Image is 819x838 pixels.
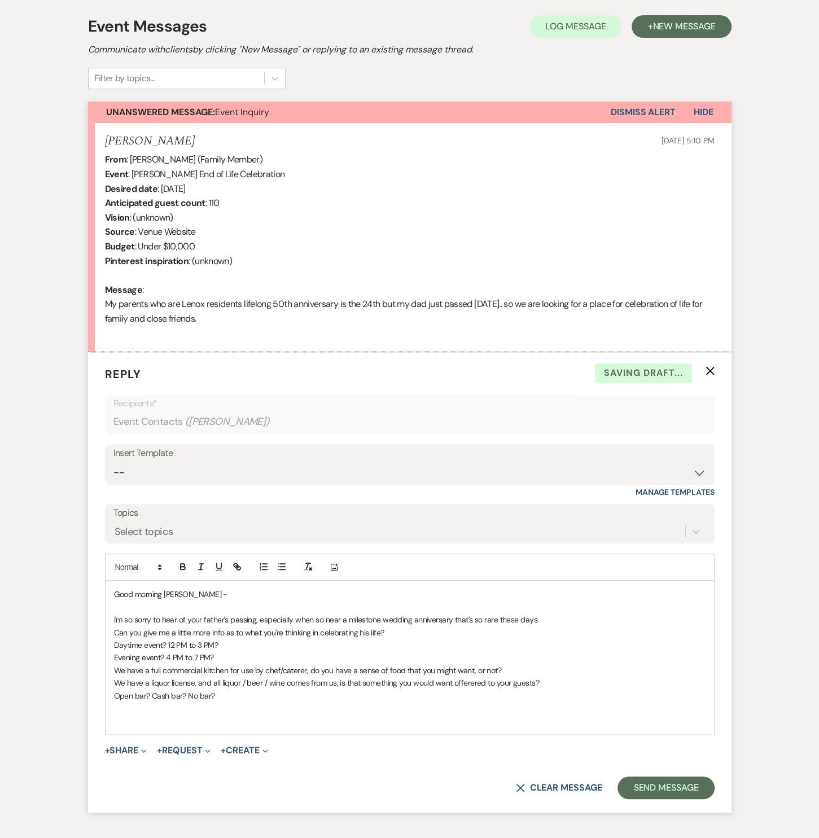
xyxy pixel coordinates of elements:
h1: Event Messages [88,15,207,38]
b: Source [105,226,135,238]
div: Event Contacts [113,411,706,433]
p: Recipients* [113,396,706,411]
p: I'm so sorry to hear of your father's passing, especially when so near a milestone wedding annive... [114,613,706,626]
b: Pinterest inspiration [105,255,189,267]
p: Daytime event? 12 PM to 3 PM? [114,639,706,651]
label: Topics [113,505,706,521]
b: Budget [105,240,135,252]
p: Can you give me a little more info as to what you're thinking in celebrating his life? [114,626,706,639]
span: ( [PERSON_NAME] ) [185,414,270,429]
p: Good morning [PERSON_NAME] - [114,588,706,600]
b: Message [105,284,143,296]
button: Request [157,746,211,755]
button: +New Message [632,15,731,38]
strong: Unanswered Message: [106,106,215,118]
span: + [221,746,226,755]
a: Manage Templates [636,487,715,497]
span: + [157,746,162,755]
div: Select topics [115,524,173,539]
b: Desired date [105,183,157,195]
span: Saving draft... [595,363,692,383]
span: Log Message [545,20,606,32]
h2: Communicate with clients by clicking "New Message" or replying to an existing message thread. [88,43,732,56]
div: : [PERSON_NAME] (Family Member) : [PERSON_NAME] End of Life Celebration : [DATE] : 110 : (unknown... [105,152,715,340]
button: Share [105,746,147,755]
span: [DATE] 5:10 PM [661,135,714,146]
span: Hide [694,106,713,118]
button: Create [221,746,268,755]
p: We have a full commercial kitchen for use by chef/caterer, do you have a sense of food that you m... [114,664,706,677]
p: Evening event? 4 PM to 7 PM? [114,651,706,664]
p: We have a liquor license, and all liquor / beer / wine comes from us, is that something you would... [114,677,706,689]
span: New Message [652,20,715,32]
div: Insert Template [113,445,706,462]
div: Filter by topics... [94,72,155,85]
b: Event [105,168,129,180]
b: Vision [105,212,130,223]
b: From [105,153,126,165]
p: Open bar? Cash bar? No bar? [114,690,706,702]
b: Anticipated guest count [105,197,205,209]
button: Log Message [529,15,621,38]
span: Event Inquiry [106,106,269,118]
button: Unanswered Message:Event Inquiry [88,102,611,123]
span: + [105,746,110,755]
button: Send Message [617,776,714,799]
button: Hide [676,102,732,123]
button: Dismiss Alert [611,102,676,123]
h5: [PERSON_NAME] [105,134,195,148]
button: Clear message [516,783,602,792]
span: Reply [105,367,141,381]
